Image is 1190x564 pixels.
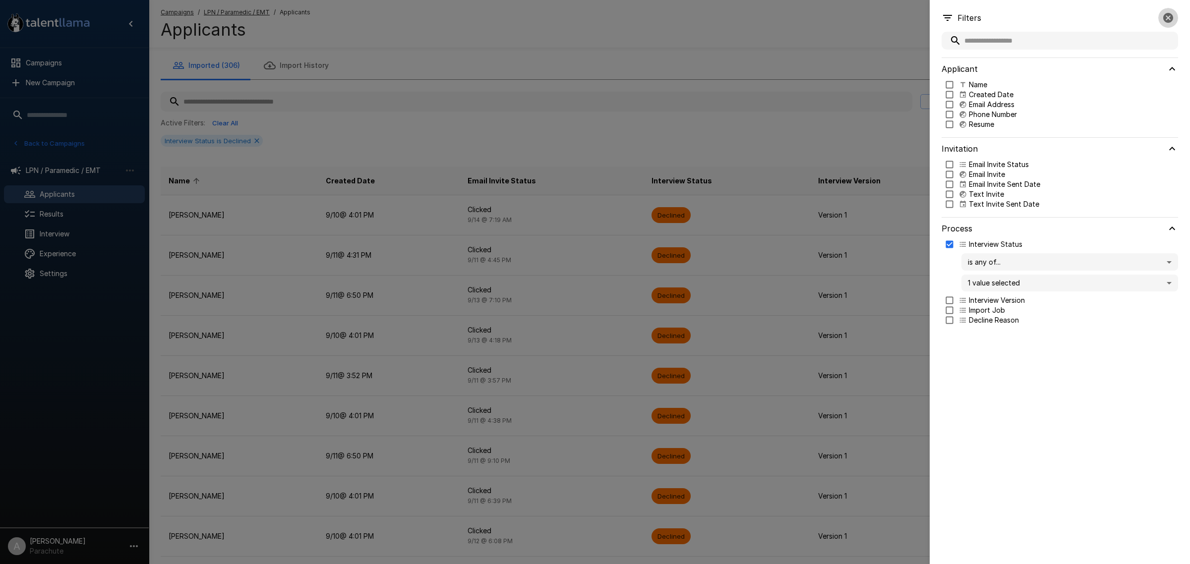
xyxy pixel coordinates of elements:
[969,189,1004,199] p: Text Invite
[942,62,978,76] h6: Applicant
[957,12,981,24] p: Filters
[969,295,1025,305] p: Interview Version
[969,90,1013,100] p: Created Date
[968,257,1165,267] span: is any of...
[969,80,987,90] p: Name
[969,110,1017,119] p: Phone Number
[968,278,1165,288] p: 1 value selected
[942,142,978,156] h6: Invitation
[942,222,972,235] h6: Process
[969,199,1039,209] p: Text Invite Sent Date
[969,315,1019,325] p: Decline Reason
[969,160,1029,169] p: Email Invite Status
[969,100,1014,110] p: Email Address
[969,305,1005,315] p: Import Job
[969,119,994,129] p: Resume
[969,239,1022,249] p: Interview Status
[969,179,1040,189] p: Email Invite Sent Date
[969,169,1005,179] p: Email Invite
